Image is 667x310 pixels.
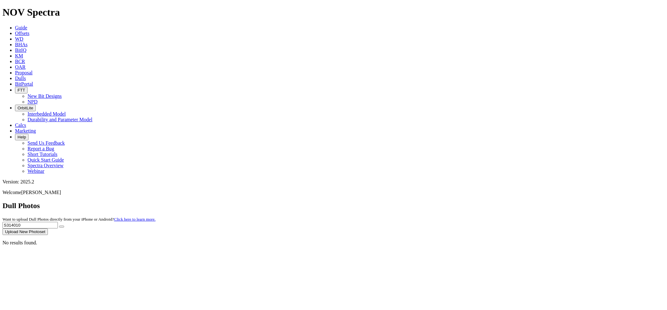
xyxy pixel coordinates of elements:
a: Guide [15,25,27,30]
p: No results found. [3,240,664,246]
a: Offsets [15,31,29,36]
button: Help [15,134,28,140]
a: KM [15,53,23,58]
input: Search Serial Number [3,222,58,228]
a: Marketing [15,128,36,133]
a: BitIQ [15,47,26,53]
button: FTT [15,87,28,93]
a: Durability and Parameter Model [28,117,93,122]
a: WD [15,36,23,42]
a: Send Us Feedback [28,140,65,146]
a: Proposal [15,70,33,75]
a: New Bit Designs [28,93,62,99]
a: BCR [15,59,25,64]
span: Help [18,135,26,139]
a: NPD [28,99,38,104]
small: Want to upload Dull Photos directly from your iPhone or Android? [3,217,155,222]
a: BitPortal [15,81,33,87]
a: Dulls [15,76,26,81]
a: Report a Bug [28,146,54,151]
button: OrbitLite [15,105,36,111]
div: Version: 2025.2 [3,179,664,185]
a: Click here to learn more. [114,217,156,222]
span: [PERSON_NAME] [21,190,61,195]
a: Short Tutorials [28,152,58,157]
button: Upload New Photoset [3,228,48,235]
a: Calcs [15,122,26,128]
h2: Dull Photos [3,202,664,210]
span: OrbitLite [18,106,33,110]
a: OAR [15,64,26,70]
a: Webinar [28,168,44,174]
a: Spectra Overview [28,163,63,168]
a: Quick Start Guide [28,157,64,162]
a: BHAs [15,42,28,47]
a: Interbedded Model [28,111,66,117]
h1: NOV Spectra [3,7,664,18]
p: Welcome [3,190,664,195]
span: FTT [18,88,25,92]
